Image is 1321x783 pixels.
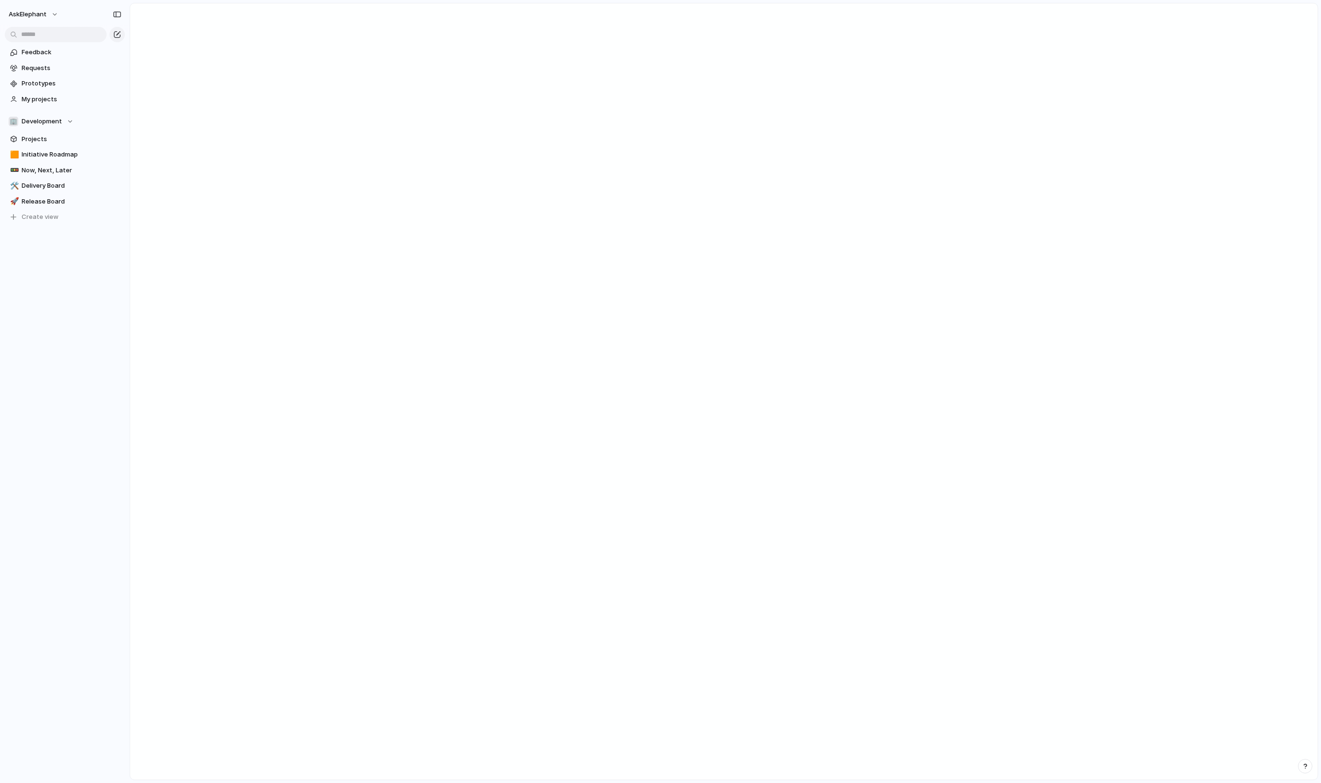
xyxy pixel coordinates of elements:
div: 🏢 [9,117,18,126]
div: 🚥 [10,165,17,176]
button: 🟧 [9,150,18,159]
span: AskElephant [9,10,47,19]
span: Development [22,117,62,126]
a: Feedback [5,45,125,60]
span: Prototypes [22,79,121,88]
a: Requests [5,61,125,75]
div: 🟧 [10,149,17,160]
button: 🚥 [9,166,18,175]
a: 🟧Initiative Roadmap [5,147,125,162]
span: Requests [22,63,121,73]
span: Projects [22,134,121,144]
a: 🚥Now, Next, Later [5,163,125,178]
button: 🚀 [9,197,18,206]
div: 🚀 [10,196,17,207]
button: Create view [5,210,125,224]
span: Delivery Board [22,181,121,191]
button: 🏢Development [5,114,125,129]
button: 🛠️ [9,181,18,191]
a: Projects [5,132,125,146]
span: Release Board [22,197,121,206]
span: Create view [22,212,59,222]
span: My projects [22,95,121,104]
button: AskElephant [4,7,63,22]
a: 🛠️Delivery Board [5,179,125,193]
a: 🚀Release Board [5,194,125,209]
span: Now, Next, Later [22,166,121,175]
span: Initiative Roadmap [22,150,121,159]
span: Feedback [22,48,121,57]
a: My projects [5,92,125,107]
div: 🛠️ [10,181,17,192]
a: Prototypes [5,76,125,91]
